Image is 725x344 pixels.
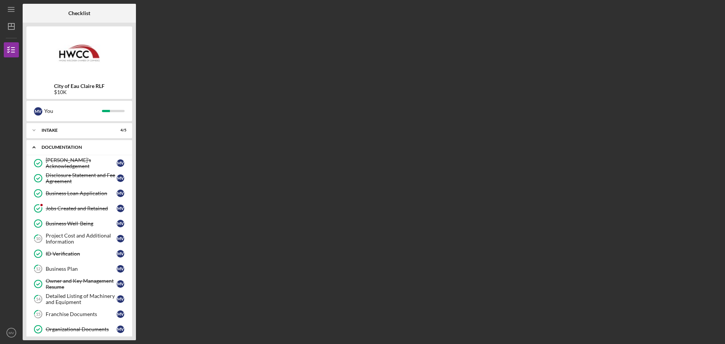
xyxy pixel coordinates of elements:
div: M V [117,190,124,197]
div: M V [117,174,124,182]
b: City of Eau Claire RLF [54,83,105,89]
div: Franchise Documents [46,311,117,317]
a: Owner and Key Management ResumeMV [30,276,128,292]
a: Business Loan ApplicationMV [30,186,128,201]
div: ID Verification [46,251,117,257]
a: 12Business PlanMV [30,261,128,276]
div: M V [117,159,124,167]
a: Business Well-BeingMV [30,216,128,231]
button: MV [4,325,19,340]
tspan: 15 [36,312,40,317]
div: Organizational Documents [46,326,117,332]
a: [PERSON_NAME]'s AcknowledgementMV [30,156,128,171]
a: 14Detailed Listing of Machinery and EquipmentMV [30,292,128,307]
a: Disclosure Statement and Fee AgreementMV [30,171,128,186]
div: Jobs Created and Retained [46,205,117,211]
div: M V [117,235,124,242]
div: Documentation [42,145,123,150]
tspan: 14 [36,297,41,302]
div: [PERSON_NAME]'s Acknowledgement [46,157,117,169]
div: M V [117,265,124,273]
tspan: 10 [36,236,41,241]
div: M V [117,250,124,258]
div: Business Plan [46,266,117,272]
div: M V [117,280,124,288]
div: Intake [42,128,108,133]
div: Business Loan Application [46,190,117,196]
div: M V [117,205,124,212]
div: M V [117,295,124,303]
div: Business Well-Being [46,221,117,227]
div: Disclosure Statement and Fee Agreement [46,172,117,184]
a: 15Franchise DocumentsMV [30,307,128,322]
div: M V [117,310,124,318]
a: ID VerificationMV [30,246,128,261]
div: M V [34,107,42,116]
div: Owner and Key Management Resume [46,278,117,290]
b: Checklist [68,10,90,16]
div: Project Cost and Additional Information [46,233,117,245]
div: $10K [54,89,105,95]
a: Organizational DocumentsMV [30,322,128,337]
div: 4 / 5 [113,128,126,133]
div: Detailed Listing of Machinery and Equipment [46,293,117,305]
div: M V [117,325,124,333]
text: MV [9,331,14,335]
tspan: 12 [36,267,40,271]
a: Jobs Created and RetainedMV [30,201,128,216]
a: 10Project Cost and Additional InformationMV [30,231,128,246]
img: Product logo [26,30,132,76]
div: You [44,105,102,117]
div: M V [117,220,124,227]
